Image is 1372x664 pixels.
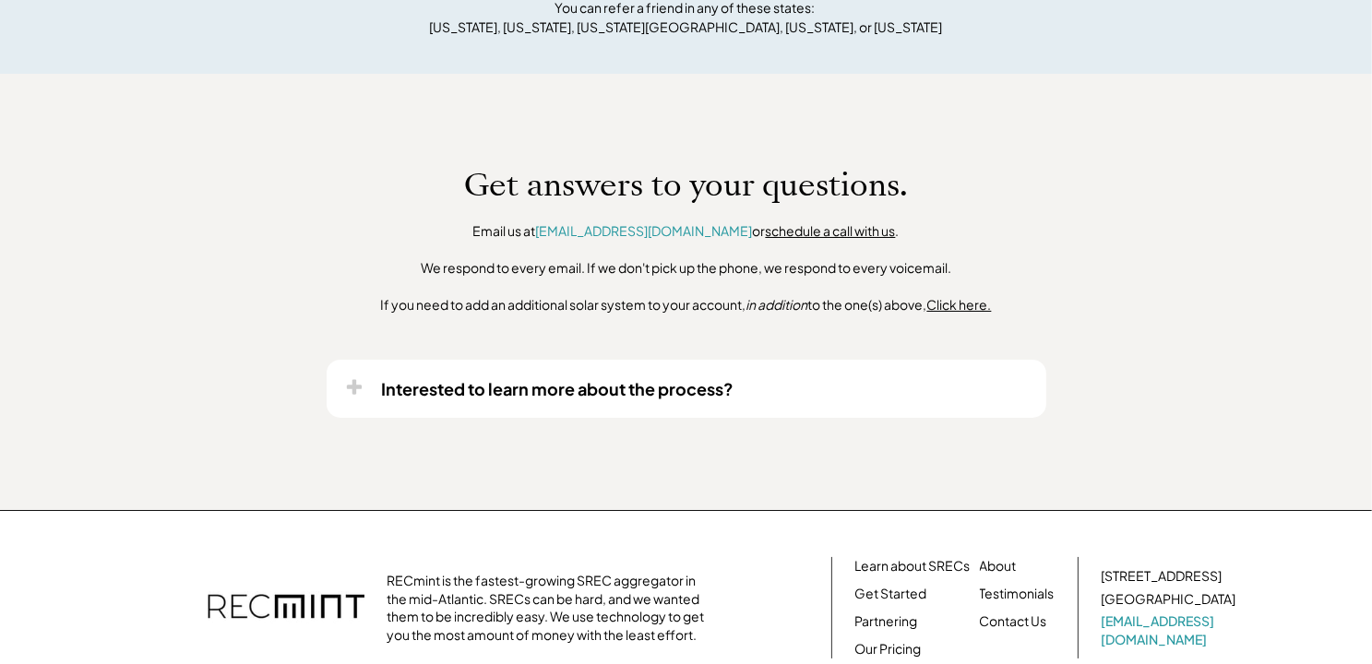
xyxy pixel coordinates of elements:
[388,572,715,644] div: RECmint is the fastest-growing SREC aggregator in the mid-Atlantic. SRECs can be hard, and we wan...
[381,296,992,314] div: If you need to add an additional solar system to your account, to the one(s) above,
[855,612,918,631] a: Partnering
[464,166,908,205] h1: Get answers to your questions.
[1102,567,1223,586] div: [STREET_ADDRESS]
[421,259,951,278] div: We respond to every email. If we don't pick up the phone, we respond to every voicemail.
[766,222,896,239] a: schedule a call with us
[1102,590,1236,609] div: [GEOGRAPHIC_DATA]
[855,640,922,658] a: Our Pricing
[927,296,992,313] u: Click here.
[980,612,1047,631] a: Contact Us
[536,222,753,239] a: [EMAIL_ADDRESS][DOMAIN_NAME]
[746,296,808,313] em: in addition
[980,585,1055,603] a: Testimonials
[208,575,364,640] img: recmint-logotype%403x.png
[855,585,927,603] a: Get Started
[980,557,1017,575] a: About
[855,557,971,575] a: Learn about SRECs
[382,378,734,399] div: Interested to learn more about the process?
[1102,612,1240,648] a: [EMAIL_ADDRESS][DOMAIN_NAME]
[473,222,900,241] div: Email us at or .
